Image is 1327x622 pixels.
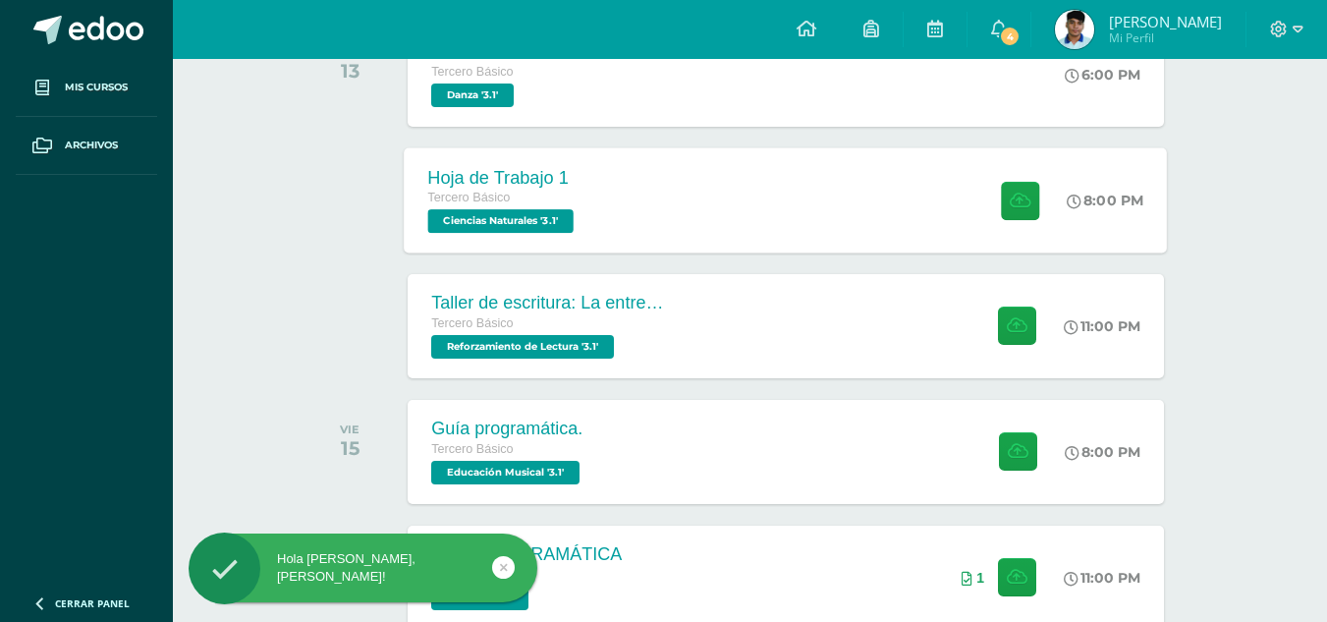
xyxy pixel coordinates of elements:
[339,59,361,83] div: 13
[428,209,574,233] span: Ciencias Naturales '3.1'
[999,26,1021,47] span: 4
[340,423,359,436] div: VIE
[16,117,157,175] a: Archivos
[431,84,514,107] span: Danza '3.1'
[1109,29,1222,46] span: Mi Perfil
[1065,443,1140,461] div: 8:00 PM
[962,570,984,586] div: Archivos entregados
[1109,12,1222,31] span: [PERSON_NAME]
[1064,317,1140,335] div: 11:00 PM
[428,191,511,204] span: Tercero Básico
[431,442,513,456] span: Tercero Básico
[189,550,537,586] div: Hola [PERSON_NAME], [PERSON_NAME]!
[431,65,513,79] span: Tercero Básico
[431,335,614,359] span: Reforzamiento de Lectura '3.1'
[431,419,584,439] div: Guía programática.
[428,167,580,188] div: Hoja de Trabajo 1
[55,596,130,610] span: Cerrar panel
[65,138,118,153] span: Archivos
[1055,10,1094,49] img: 9f8f4e0c4bc088c91144c372669c8561.png
[65,80,128,95] span: Mis cursos
[431,461,580,484] span: Educación Musical '3.1'
[1065,66,1140,84] div: 6:00 PM
[340,436,359,460] div: 15
[16,59,157,117] a: Mis cursos
[1064,569,1140,587] div: 11:00 PM
[431,293,667,313] div: Taller de escritura: La entrevista
[1068,192,1144,209] div: 8:00 PM
[976,570,984,586] span: 1
[431,316,513,330] span: Tercero Básico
